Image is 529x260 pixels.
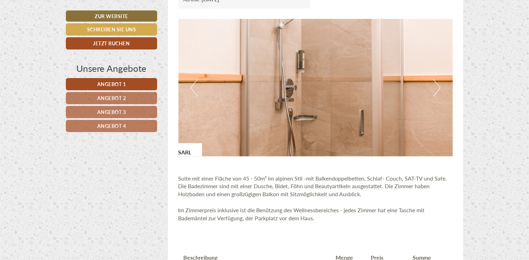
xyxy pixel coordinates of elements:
button: Senden [232,184,275,196]
a: Schreiben Sie uns [66,23,157,36]
div: Hotel Kirchenwirt [10,20,110,26]
span: Angebot 1 [97,81,126,87]
button: Next [433,79,440,97]
div: Unsere Angebote [66,62,157,75]
span: Angebot 3 [97,108,126,115]
div: SARL [178,143,202,156]
button: Previous [191,79,198,97]
div: Guten Tag, wie können wir Ihnen helfen? [5,19,113,40]
a: Jetzt buchen [66,37,157,49]
span: Angebot 2 [97,94,126,101]
div: [DATE] [124,5,150,17]
a: Zur Website [66,10,157,22]
p: Suite mit einer Fläche von 45 - 50m² im alpinen Stil -mit Balkendoppelbetten, Schlaf- Couch, SAT-... [178,167,453,223]
small: 19:52 [10,34,110,39]
span: Angebot 4 [97,122,126,129]
img: image [178,19,453,156]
